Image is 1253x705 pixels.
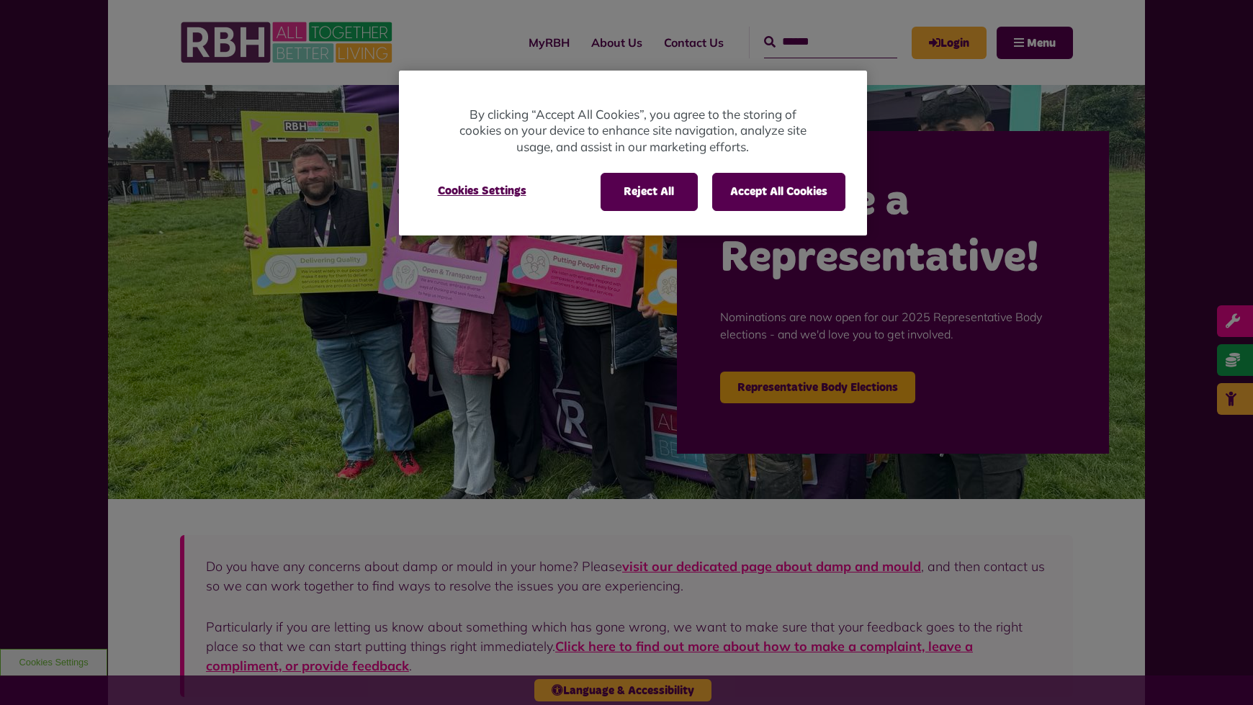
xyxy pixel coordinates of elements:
[399,71,867,235] div: Privacy
[712,173,845,210] button: Accept All Cookies
[421,173,544,209] button: Cookies Settings
[457,107,809,156] p: By clicking “Accept All Cookies”, you agree to the storing of cookies on your device to enhance s...
[399,71,867,235] div: Cookie banner
[601,173,698,210] button: Reject All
